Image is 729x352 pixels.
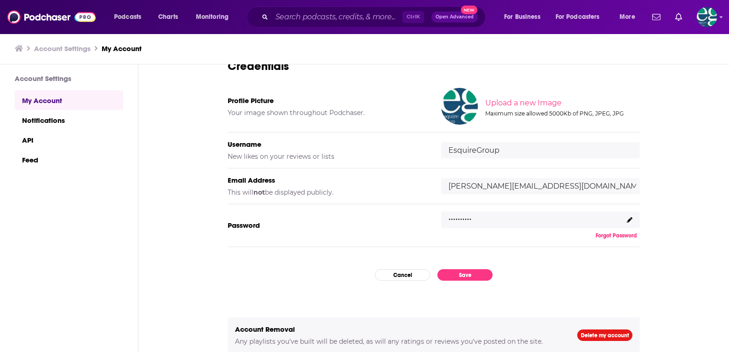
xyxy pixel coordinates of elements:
[15,74,123,83] h3: Account Settings
[7,8,96,26] img: Podchaser - Follow, Share and Rate Podcasts
[152,10,184,24] a: Charts
[15,110,123,130] a: Notifications
[437,269,493,281] button: Save
[228,96,426,105] h5: Profile Picture
[649,9,664,25] a: Show notifications dropdown
[228,176,426,185] h5: Email Address
[228,152,426,161] h5: New likes on your reviews or lists
[272,10,402,24] input: Search podcasts, credits, & more...
[620,11,635,23] span: More
[402,11,424,23] span: Ctrl K
[550,10,613,24] button: open menu
[196,11,229,23] span: Monitoring
[158,11,178,23] span: Charts
[697,7,717,27] img: User Profile
[431,12,478,23] button: Open AdvancedNew
[15,130,123,150] a: API
[228,221,426,230] h5: Password
[228,59,640,73] h3: Credentials
[228,188,426,196] h5: This will be displayed publicly.
[498,10,552,24] button: open menu
[556,11,600,23] span: For Podcasters
[253,188,265,196] b: not
[593,232,640,239] button: Forgot Password
[441,88,478,125] img: Your profile image
[189,10,241,24] button: open menu
[485,110,638,117] div: Maximum size allowed 5000Kb of PNG, JPEG, JPG
[697,7,717,27] span: Logged in as EsquireGroup
[228,140,426,149] h5: Username
[228,109,426,117] h5: Your image shown throughout Podchaser.
[15,150,123,169] a: Feed
[235,325,563,334] h5: Account Removal
[577,329,632,341] a: Delete my account
[15,90,123,110] a: My Account
[436,15,474,19] span: Open Advanced
[448,209,471,223] p: ..........
[114,11,141,23] span: Podcasts
[235,337,563,346] h5: Any playlists you've built will be deleted, as will any ratings or reviews you've posted on the s...
[375,269,430,281] button: Cancel
[108,10,153,24] button: open menu
[672,9,686,25] a: Show notifications dropdown
[697,7,717,27] button: Show profile menu
[34,44,91,53] a: Account Settings
[102,44,142,53] a: My Account
[441,142,640,158] input: username
[441,178,640,194] input: email
[255,6,494,28] div: Search podcasts, credits, & more...
[613,10,647,24] button: open menu
[504,11,540,23] span: For Business
[461,6,477,14] span: New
